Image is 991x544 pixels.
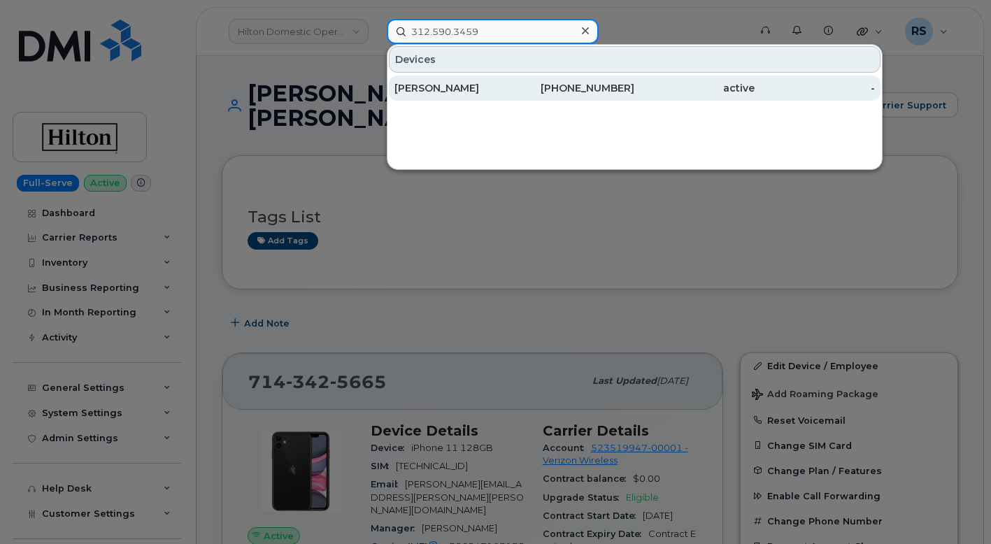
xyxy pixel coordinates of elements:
iframe: Messenger Launcher [930,483,981,534]
div: [PHONE_NUMBER] [515,81,635,95]
div: [PERSON_NAME] [394,81,515,95]
div: active [634,81,755,95]
a: [PERSON_NAME][PHONE_NUMBER]active- [389,76,881,101]
div: Devices [389,46,881,73]
div: - [755,81,875,95]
